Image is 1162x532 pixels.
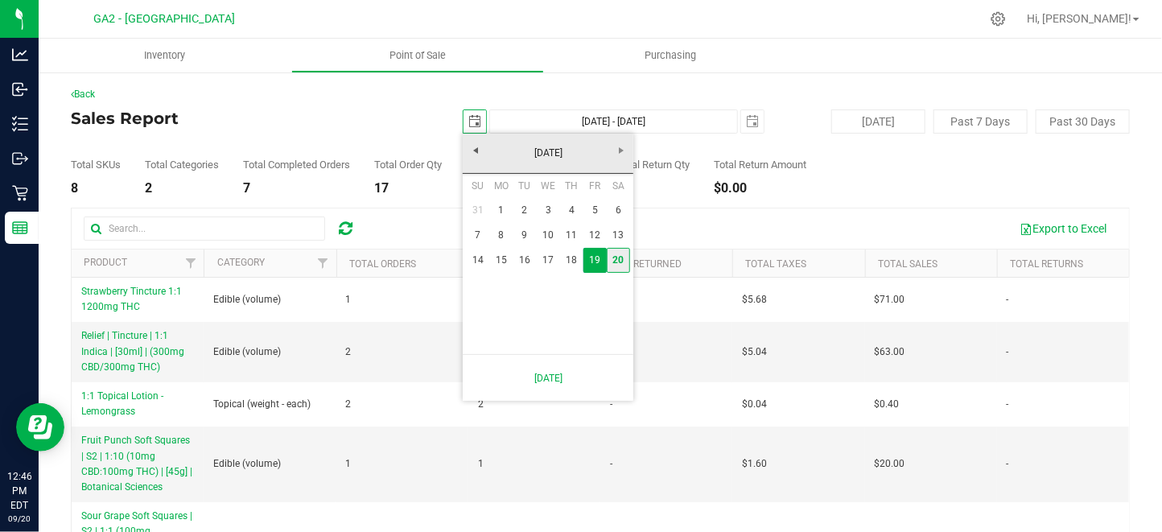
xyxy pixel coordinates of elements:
[346,344,352,360] span: 2
[346,456,352,472] span: 1
[71,89,95,100] a: Back
[12,116,28,132] inline-svg: Inventory
[466,174,489,198] th: Sunday
[583,198,607,223] a: 5
[613,258,682,270] a: Qty Returned
[71,109,424,127] h4: Sales Report
[81,390,163,417] span: 1:1 Topical Lotion - Lemongrass
[291,39,544,72] a: Point of Sale
[560,223,583,248] a: 11
[12,47,28,63] inline-svg: Analytics
[607,223,630,248] a: 13
[583,248,607,273] a: 19
[466,223,489,248] a: 7
[71,159,121,170] div: Total SKUs
[623,48,718,63] span: Purchasing
[617,159,690,170] div: Total Return Qty
[1027,12,1131,25] span: Hi, [PERSON_NAME]!
[610,456,612,472] span: -
[489,174,513,198] th: Monday
[478,456,484,472] span: 1
[472,361,624,394] a: [DATE]
[217,257,265,268] a: Category
[583,248,607,273] td: Current focused date is Friday, September 19, 2025
[489,198,513,223] a: 1
[617,182,690,195] div: 0
[513,223,537,248] a: 9
[81,330,184,372] span: Relief | Tincture | 1:1 Indica | [30ml] | (300mg CBD/300mg THC)
[544,39,797,72] a: Purchasing
[988,11,1008,27] div: Manage settings
[466,198,489,223] a: 31
[489,248,513,273] a: 15
[489,223,513,248] a: 8
[875,397,900,412] span: $0.40
[714,159,806,170] div: Total Return Amount
[513,174,537,198] th: Tuesday
[933,109,1028,134] button: Past 7 Days
[875,344,905,360] span: $63.00
[145,182,219,195] div: 2
[123,48,208,63] span: Inventory
[1010,258,1083,270] a: Total Returns
[349,258,416,270] a: Total Orders
[71,182,121,195] div: 8
[714,182,806,195] div: $0.00
[12,151,28,167] inline-svg: Outbound
[741,110,764,133] span: select
[463,138,488,163] a: Previous
[309,250,336,277] a: Filter
[213,292,281,307] span: Edible (volume)
[478,397,484,412] span: 2
[213,344,281,360] span: Edible (volume)
[243,182,350,195] div: 7
[1009,215,1117,242] button: Export to Excel
[346,397,352,412] span: 2
[875,292,905,307] span: $71.00
[831,109,925,134] button: [DATE]
[537,198,560,223] a: 3
[560,198,583,223] a: 4
[560,174,583,198] th: Thursday
[513,198,537,223] a: 2
[537,174,560,198] th: Wednesday
[39,39,291,72] a: Inventory
[213,397,311,412] span: Topical (weight - each)
[243,159,350,170] div: Total Completed Orders
[746,258,807,270] a: Total Taxes
[610,397,612,412] span: -
[177,250,204,277] a: Filter
[466,248,489,273] a: 14
[742,397,767,412] span: $0.04
[583,223,607,248] a: 12
[12,185,28,201] inline-svg: Retail
[583,174,607,198] th: Friday
[84,217,325,241] input: Search...
[1007,397,1009,412] span: -
[93,12,235,26] span: GA2 - [GEOGRAPHIC_DATA]
[346,292,352,307] span: 1
[513,248,537,273] a: 16
[374,182,442,195] div: 17
[374,159,442,170] div: Total Order Qty
[81,435,192,493] span: Fruit Punch Soft Squares | S2 | 1:10 (10mg CBD:100mg THC) | [45g] | Botanical Sciences
[464,110,486,133] span: select
[213,456,281,472] span: Edible (volume)
[1036,109,1130,134] button: Past 30 Days
[607,248,630,273] a: 20
[875,456,905,472] span: $20.00
[12,220,28,236] inline-svg: Reports
[84,257,127,268] a: Product
[560,248,583,273] a: 18
[742,344,767,360] span: $5.04
[742,292,767,307] span: $5.68
[462,141,635,166] a: [DATE]
[7,469,31,513] p: 12:46 PM EDT
[1007,456,1009,472] span: -
[607,174,630,198] th: Saturday
[368,48,468,63] span: Point of Sale
[537,248,560,273] a: 17
[537,223,560,248] a: 10
[7,513,31,525] p: 09/20
[607,198,630,223] a: 6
